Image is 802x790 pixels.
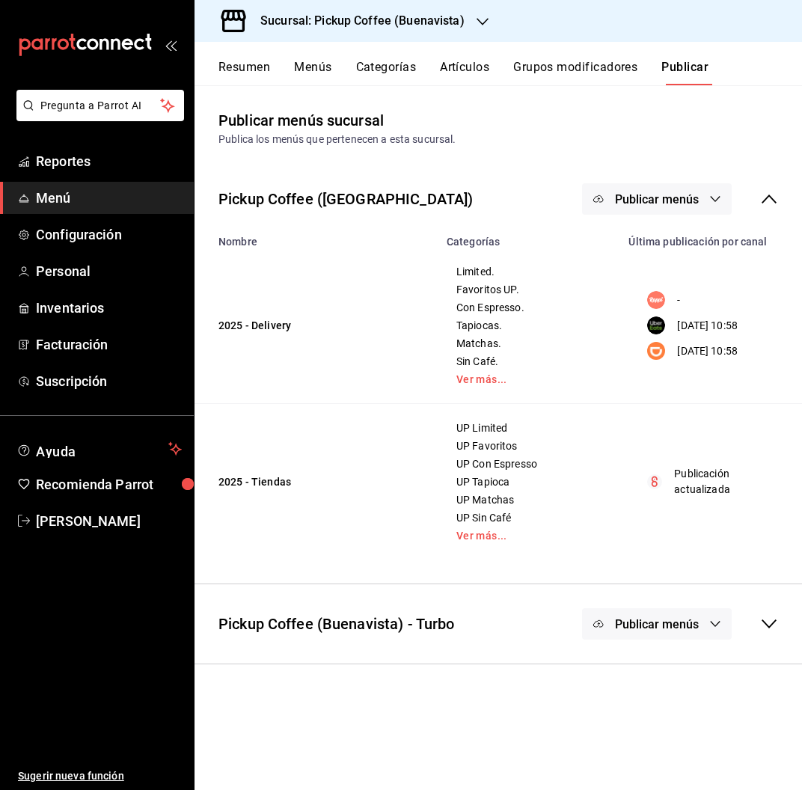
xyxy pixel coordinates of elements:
span: UP Sin Café [456,512,601,523]
span: UP Favoritos [456,441,601,451]
p: [DATE] 10:58 [677,343,738,359]
button: Artículos [440,60,489,85]
td: 2025 - Tiendas [195,404,438,560]
span: [PERSON_NAME] [36,511,182,531]
th: Última publicación por canal [619,227,802,248]
button: Resumen [218,60,270,85]
h3: Sucursal: Pickup Coffee (Buenavista) [248,12,465,30]
button: Categorías [356,60,417,85]
span: UP Tapioca [456,477,601,487]
span: Inventarios [36,298,182,318]
div: navigation tabs [218,60,802,85]
a: Ver más... [456,374,601,385]
span: Suscripción [36,371,182,391]
span: Limited. [456,266,601,277]
p: Publicación actualizada [674,466,768,497]
span: Menú [36,188,182,208]
span: Ayuda [36,440,162,458]
button: open_drawer_menu [165,39,177,51]
button: Grupos modificadores [513,60,637,85]
span: Personal [36,261,182,281]
span: UP Matchas [456,494,601,505]
span: Con Espresso. [456,302,601,313]
p: [DATE] 10:58 [677,318,738,334]
button: Publicar menús [582,608,732,640]
p: - [677,293,680,308]
th: Categorías [438,227,620,248]
div: Publicar menús sucursal [218,109,384,132]
th: Nombre [195,227,438,248]
span: Sugerir nueva función [18,768,182,784]
a: Ver más... [456,530,601,541]
div: Pickup Coffee ([GEOGRAPHIC_DATA]) [218,188,473,210]
span: Matchas. [456,338,601,349]
table: menu maker table for brand [195,227,802,560]
td: 2025 - Delivery [195,248,438,404]
span: Reportes [36,151,182,171]
button: Publicar menús [582,183,732,215]
button: Menús [294,60,331,85]
span: Recomienda Parrot [36,474,182,494]
div: Publica los menús que pertenecen a esta sucursal. [218,132,778,147]
button: Publicar [661,60,708,85]
span: Publicar menús [615,192,699,206]
a: Pregunta a Parrot AI [10,108,184,124]
span: Favoritos UP. [456,284,601,295]
span: Tapiocas. [456,320,601,331]
span: Pregunta a Parrot AI [40,98,161,114]
span: UP Con Espresso [456,459,601,469]
span: UP Limited [456,423,601,433]
span: Configuración [36,224,182,245]
button: Pregunta a Parrot AI [16,90,184,121]
span: Facturación [36,334,182,355]
span: Sin Café. [456,356,601,367]
span: Publicar menús [615,617,699,631]
div: Pickup Coffee (Buenavista) - Turbo [218,613,454,635]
